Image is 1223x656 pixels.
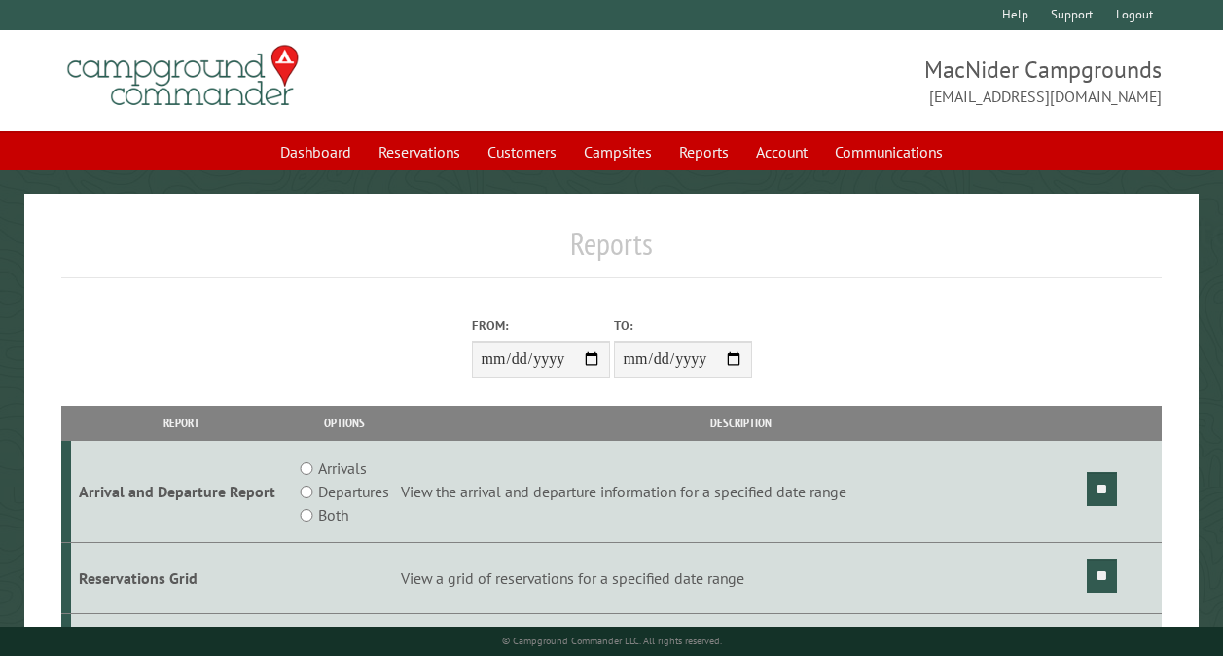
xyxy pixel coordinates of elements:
span: MacNider Campgrounds [EMAIL_ADDRESS][DOMAIN_NAME] [612,54,1163,108]
label: Departures [318,480,389,503]
td: Arrival and Departure Report [71,441,292,543]
h1: Reports [61,225,1162,278]
a: Account [744,133,819,170]
img: Campground Commander [61,38,305,114]
label: To: [614,316,752,335]
td: View the arrival and departure information for a specified date range [398,441,1084,543]
th: Options [291,406,398,440]
a: Customers [476,133,568,170]
label: Both [318,503,348,527]
a: Dashboard [269,133,363,170]
small: © Campground Commander LLC. All rights reserved. [502,635,722,647]
td: Reservations Grid [71,543,292,614]
a: Communications [823,133,954,170]
a: Reports [667,133,740,170]
td: View a grid of reservations for a specified date range [398,543,1084,614]
a: Campsites [572,133,664,170]
th: Report [71,406,292,440]
label: From: [472,316,610,335]
th: Description [398,406,1084,440]
label: Arrivals [318,456,367,480]
a: Reservations [367,133,472,170]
